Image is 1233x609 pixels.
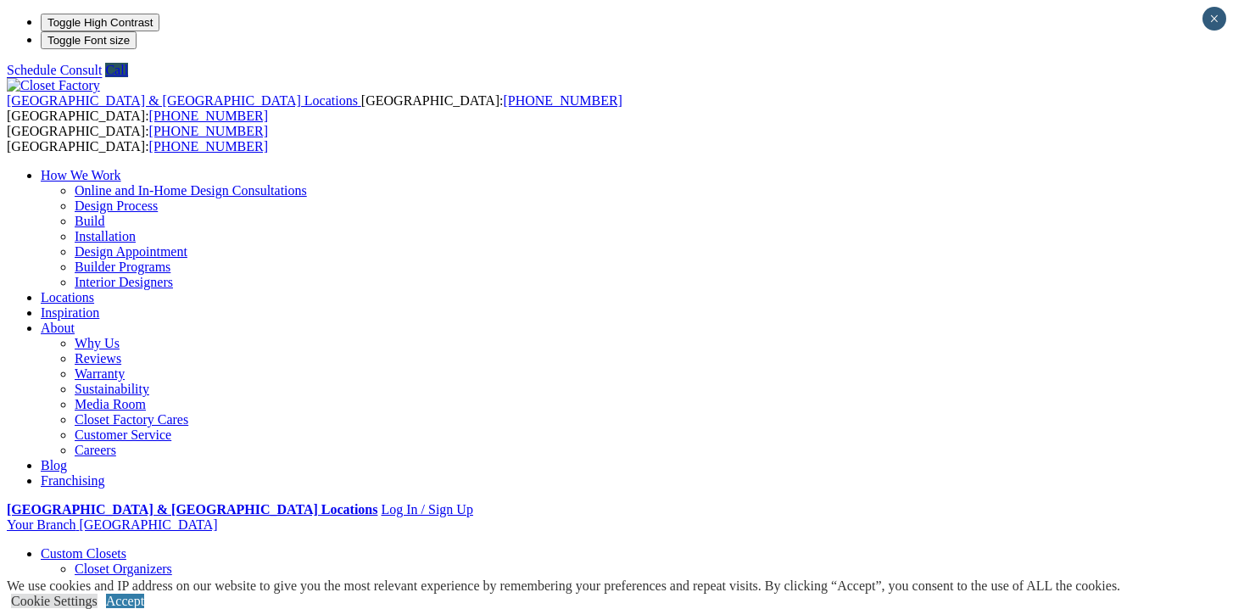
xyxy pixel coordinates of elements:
a: Why Us [75,336,120,350]
span: Toggle Font size [47,34,130,47]
a: Design Process [75,198,158,213]
a: [PHONE_NUMBER] [149,139,268,154]
span: Your Branch [7,517,75,532]
a: Call [105,63,128,77]
a: Your Branch [GEOGRAPHIC_DATA] [7,517,218,532]
a: Closet Organizers [75,562,172,576]
a: Franchising [41,473,105,488]
a: Builder Programs [75,260,170,274]
span: [GEOGRAPHIC_DATA]: [GEOGRAPHIC_DATA]: [7,124,268,154]
span: Toggle High Contrast [47,16,153,29]
a: [GEOGRAPHIC_DATA] & [GEOGRAPHIC_DATA] Locations [7,93,361,108]
a: Online and In-Home Design Consultations [75,183,307,198]
a: How We Work [41,168,121,182]
img: Closet Factory [7,78,100,93]
button: Close [1202,7,1226,31]
button: Toggle Font size [41,31,137,49]
a: Blog [41,458,67,472]
span: [GEOGRAPHIC_DATA] & [GEOGRAPHIC_DATA] Locations [7,93,358,108]
a: Media Room [75,397,146,411]
a: About [41,321,75,335]
a: [GEOGRAPHIC_DATA] & [GEOGRAPHIC_DATA] Locations [7,502,377,517]
span: [GEOGRAPHIC_DATA] [79,517,217,532]
a: Careers [75,443,116,457]
a: Closet Factory Cares [75,412,188,427]
a: Accept [106,594,144,608]
a: Locations [41,290,94,304]
a: [PHONE_NUMBER] [149,109,268,123]
a: Build [75,214,105,228]
a: Customer Service [75,427,171,442]
a: Design Appointment [75,244,187,259]
a: Interior Designers [75,275,173,289]
a: Cookie Settings [11,594,98,608]
a: [PHONE_NUMBER] [149,124,268,138]
a: Log In / Sign Up [381,502,472,517]
a: Reviews [75,351,121,366]
a: Warranty [75,366,125,381]
a: Schedule Consult [7,63,102,77]
a: Sustainability [75,382,149,396]
a: Custom Closets [41,546,126,561]
a: [PHONE_NUMBER] [503,93,622,108]
div: We use cookies and IP address on our website to give you the most relevant experience by remember... [7,578,1120,594]
a: Installation [75,229,136,243]
span: [GEOGRAPHIC_DATA]: [GEOGRAPHIC_DATA]: [7,93,622,123]
a: Dressing Rooms [75,577,165,591]
a: Inspiration [41,305,99,320]
button: Toggle High Contrast [41,14,159,31]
